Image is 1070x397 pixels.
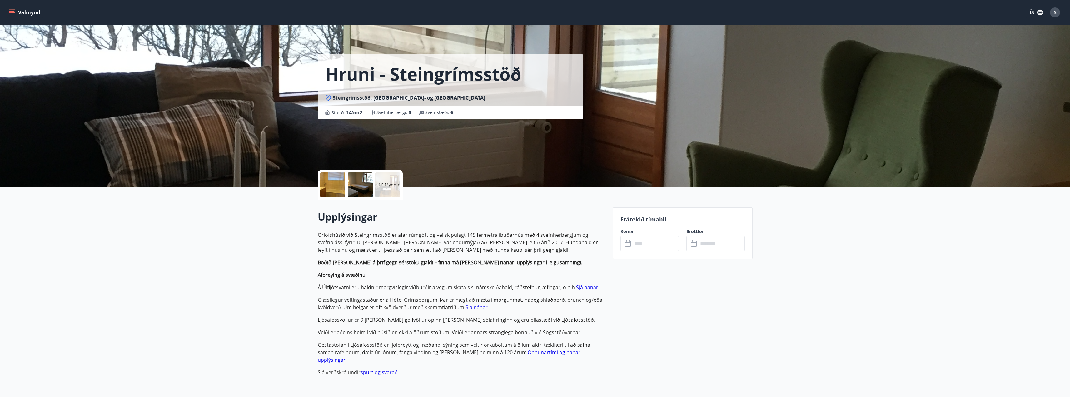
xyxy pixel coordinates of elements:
[620,228,679,235] label: Koma
[318,231,605,254] p: Orlofshúsið við Steingrímsstöð er afar rúmgótt og vel skipulagt 145 fermetra íbúðarhús með 4 svef...
[1048,5,1063,20] button: S
[7,7,43,18] button: menu
[318,271,366,278] strong: Afþreying á svæðinu
[376,182,400,188] p: +16 Myndir
[331,109,362,116] span: Stærð :
[1054,9,1057,16] span: S
[576,284,598,291] a: Sjá nánar
[325,62,521,86] h1: Hruni - Steingrímsstöð
[333,94,485,101] span: Steingrímsstöð, [GEOGRAPHIC_DATA]- og [GEOGRAPHIC_DATA]
[318,284,605,291] p: Á Úlfljótsvatni eru haldnir margvíslegir viðburðir á vegum skáta s.s. námskeiðahald, ráðstefnur, ...
[318,210,605,224] h2: Upplýsingar
[1026,7,1046,18] button: ÍS
[620,215,745,223] p: Frátekið tímabil
[318,329,605,336] p: Veiði er aðeins heimil við húsið en ekki á öðrum stöðum. Veiði er annars stranglega bönnuð við So...
[318,341,605,364] p: Gestastofan í Ljósafossstöð er fjölbreytt og fræðandi sýning sem veitir orkuboltum á öllum aldri ...
[425,109,453,116] span: Svefnstæði :
[376,109,411,116] span: Svefnherbergi :
[361,369,398,376] a: spurt og svarað
[686,228,745,235] label: Brottför
[450,109,453,115] span: 6
[318,369,605,376] p: Sjá verðskrá undir
[318,296,605,311] p: Glæsilegur veitingastaður er á Hótel Grímsborgum. Þar er hægt að mæta í morgunmat, hádegishlaðbor...
[409,109,411,115] span: 3
[465,304,488,311] a: Sjá nánar
[346,109,362,116] span: 145 m2
[318,316,605,324] p: Ljósafossvöllur er 9 [PERSON_NAME] golfvöllur opinn [PERSON_NAME] sólahringinn og eru bílastæði v...
[318,259,582,266] strong: Boðið [PERSON_NAME] á þrif gegn sérstöku gjaldi – finna má [PERSON_NAME] nánari upplýsingar í lei...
